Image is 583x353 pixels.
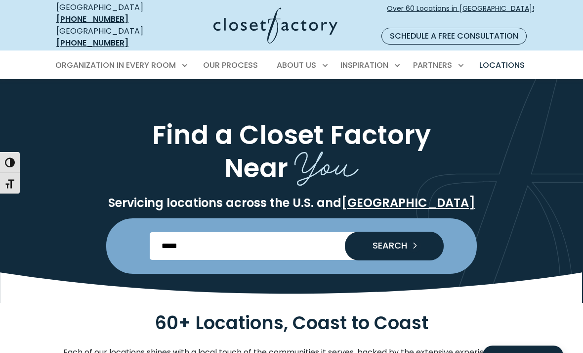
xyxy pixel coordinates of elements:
[345,232,444,260] button: Search our Nationwide Locations
[55,59,176,71] span: Organization in Every Room
[56,25,164,49] div: [GEOGRAPHIC_DATA]
[277,59,316,71] span: About Us
[381,28,527,45] a: Schedule a Free Consultation
[56,37,128,49] a: [PHONE_NUMBER]
[213,7,337,44] img: Closet Factory Logo
[479,59,525,71] span: Locations
[341,195,475,211] a: [GEOGRAPHIC_DATA]
[48,51,535,79] nav: Primary Menu
[63,196,520,210] p: Servicing locations across the U.S. and
[340,59,388,71] span: Inspiration
[365,241,407,250] span: SEARCH
[150,232,434,260] input: Enter Postal Code
[294,135,359,189] span: You
[155,310,428,336] span: 60+ Locations, Coast to Coast
[56,1,164,25] div: [GEOGRAPHIC_DATA]
[387,3,534,24] span: Over 60 Locations in [GEOGRAPHIC_DATA]!
[56,13,128,25] a: [PHONE_NUMBER]
[413,59,452,71] span: Partners
[203,59,258,71] span: Our Process
[152,117,431,153] span: Find a Closet Factory
[224,150,288,186] span: Near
